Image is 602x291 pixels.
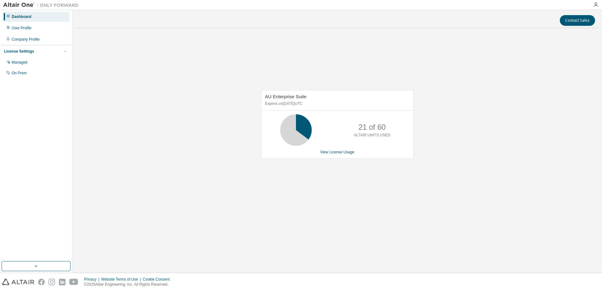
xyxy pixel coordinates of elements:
div: Dashboard [12,14,31,19]
img: instagram.svg [48,279,55,285]
div: User Profile [12,26,31,31]
div: License Settings [4,49,34,54]
img: linkedin.svg [59,279,65,285]
button: Contact Sales [560,15,595,26]
div: Privacy [84,277,101,282]
p: © 2025 Altair Engineering, Inc. All Rights Reserved. [84,282,173,287]
img: altair_logo.svg [2,279,34,285]
img: facebook.svg [38,279,45,285]
img: Altair One [3,2,82,8]
div: Website Terms of Use [101,277,143,282]
p: 21 of 60 [358,122,386,133]
img: youtube.svg [69,279,78,285]
div: Managed [12,60,27,65]
p: Expires on [DATE] UTC [265,101,408,106]
div: Company Profile [12,37,40,42]
span: AU Enterprise Suite [265,94,307,99]
div: Cookie Consent [143,277,173,282]
p: ALTAIR UNITS USED [354,133,390,138]
div: On Prem [12,71,27,76]
a: View License Usage [320,150,355,154]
